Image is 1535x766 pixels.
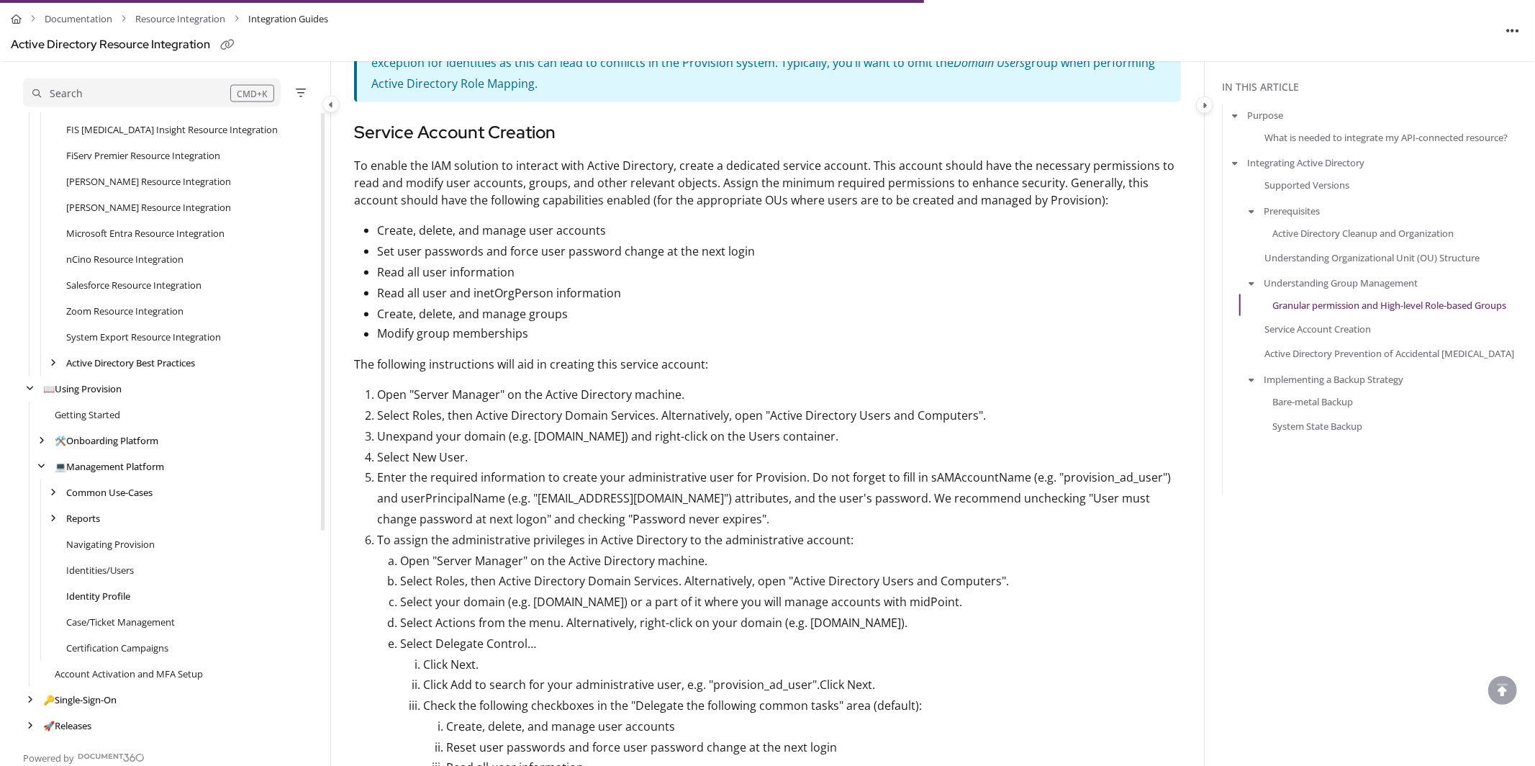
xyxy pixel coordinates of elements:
[46,356,60,370] div: arrow
[1228,107,1241,123] button: arrow
[66,330,221,344] a: System Export Resource Integration
[400,572,1181,592] p: Select Roles, then Active Directory Domain Services. Alternatively, open "Active Directory Users ...
[55,434,66,447] span: 🛠️
[66,511,100,526] a: Reports
[248,9,328,30] span: Integration Guides
[1488,676,1517,705] div: scroll to top
[954,55,1025,71] em: Domain Users
[400,613,1181,634] p: Select Actions from the menu. Alternatively, right-click on your domain (e.g. [DOMAIN_NAME]).
[43,382,122,396] a: Using Provision
[1264,203,1320,217] a: Prerequisites
[1264,347,1514,361] a: Active Directory Prevention of Accidental [MEDICAL_DATA]
[46,486,60,500] div: arrow
[377,283,1181,304] p: Read all user and inetOrgPerson information
[446,738,1181,759] p: Reset user passwords and force user password change at the next login
[377,324,1181,345] p: Modify group memberships
[35,434,49,448] div: arrow
[423,675,1181,696] p: Click Add to search for your administrative user, e.g. "provision_ad_user".Click Next.
[423,696,1181,717] p: Check the following checkboxes in the "Delegate the following common tasks" area (default):
[66,641,168,655] a: Certification Campaigns
[55,407,120,422] a: Getting Started
[66,304,184,318] a: Zoom Resource Integration
[1264,178,1349,192] a: Supported Versions
[78,754,145,762] img: Document360
[446,717,1181,738] p: Create, delete, and manage user accounts
[1245,371,1258,387] button: arrow
[66,122,278,137] a: FIS IBS Insight Resource Integration
[45,9,112,30] a: Documentation
[354,120,1181,145] h3: Service Account Creation
[1272,298,1506,312] a: Granular permission and High-level Role-based Groups
[46,512,60,526] div: arrow
[1264,251,1480,265] a: Understanding Organizational Unit (OU) Structure
[23,719,37,733] div: arrow
[216,34,239,57] button: Copy link of
[377,448,1181,469] p: Select New User.
[377,406,1181,427] p: Select Roles, then Active Directory Domain Services. Alternatively, open "Active Directory Users ...
[1264,323,1371,337] a: Service Account Creation
[66,200,231,215] a: Jack Henry Symitar Resource Integration
[292,84,309,102] button: Filter
[1272,225,1454,240] a: Active Directory Cleanup and Organization
[377,220,1181,241] p: Create, delete, and manage user accounts
[66,174,231,189] a: Jack Henry SilverLake Resource Integration
[66,252,184,266] a: nCino Resource Integration
[1228,155,1241,171] button: arrow
[1245,275,1258,291] button: arrow
[55,433,158,448] a: Onboarding Platform
[1272,420,1362,434] a: System State Backup
[66,356,195,370] a: Active Directory Best Practices
[1264,276,1418,290] a: Understanding Group Management
[135,9,225,30] a: Resource Integration
[1264,130,1508,145] a: What is needed to integrate my API-connected resource?
[230,85,274,102] div: CMD+K
[400,634,1181,655] p: Select Delegate Control…
[1501,19,1524,42] button: Article more options
[66,485,153,500] a: Common Use-Cases
[55,667,203,681] a: Account Activation and MFA Setup
[66,589,130,603] a: Identity Profile
[1264,372,1403,387] a: Implementing a Backup Strategy
[423,655,1181,676] p: Click Next.
[55,459,164,474] a: Management Platform
[377,304,1181,325] p: Create, delete, and manage groups
[55,460,66,473] span: 💻
[377,262,1181,283] p: Read all user information
[400,551,1181,572] p: Open "Server Manager" on the Active Directory machine.
[354,157,1181,209] p: To enable the IAM solution to interact with Active Directory, create a dedicated service account....
[43,718,91,733] a: Releases
[354,356,1181,374] p: The following instructions will aid in creating this service account:
[1245,202,1258,218] button: arrow
[1196,96,1213,114] button: Category toggle
[11,9,22,30] a: Home
[377,531,1181,551] p: To assign the administrative privileges in Active Directory to the administrative account:
[23,693,37,707] div: arrow
[50,86,83,102] div: Search
[1272,395,1353,409] a: Bare-metal Backup
[377,468,1181,530] p: Enter the required information to create your administrative user for Provision. Do not forget to...
[377,427,1181,448] p: Unexpand your domain (e.g. [DOMAIN_NAME]) and right-click on the Users container.
[400,592,1181,613] p: Select your domain (e.g. [DOMAIN_NAME]) or a part of it where you will manage accounts with midPo...
[322,96,340,113] button: Category toggle
[1222,79,1529,95] div: In this article
[43,693,55,706] span: 🔑
[43,693,117,707] a: Single-Sign-On
[23,78,281,107] button: Search
[23,752,74,766] span: Powered by
[66,563,134,577] a: Identities/Users
[35,460,49,474] div: arrow
[66,537,155,551] a: Navigating Provision
[377,385,1181,406] p: Open "Server Manager" on the Active Directory machine.
[66,226,225,240] a: Microsoft Entra Resource Integration
[11,35,210,55] div: Active Directory Resource Integration
[43,719,55,732] span: 🚀
[66,148,220,163] a: FiServ Premier Resource Integration
[66,615,175,629] a: Case/Ticket Management
[23,382,37,396] div: arrow
[66,278,202,292] a: Salesforce Resource Integration
[43,382,55,395] span: 📖
[377,241,1181,262] p: Set user passwords and force user password change at the next login
[1247,108,1283,122] a: Purpose
[23,749,145,766] a: Powered by Document360 - opens in a new tab
[1247,156,1364,170] a: Integrating Active Directory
